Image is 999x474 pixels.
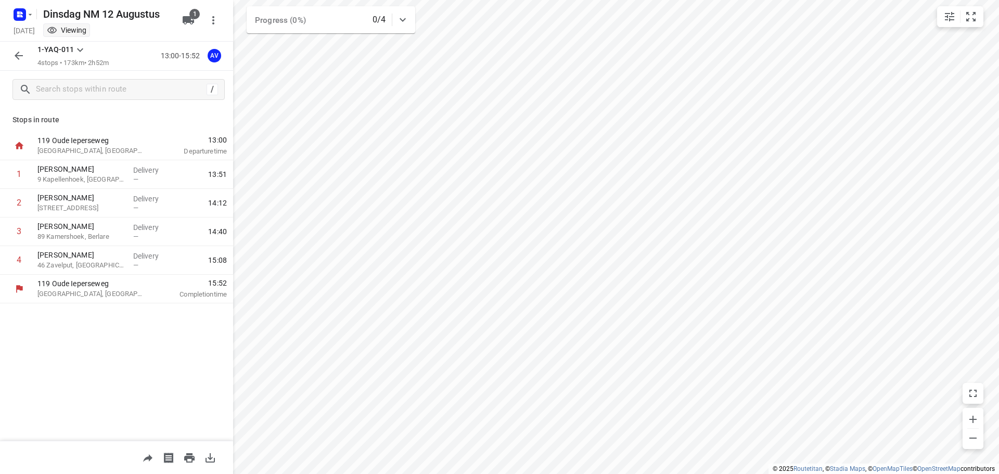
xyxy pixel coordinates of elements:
p: Departure time [158,146,227,157]
span: Share route [137,452,158,462]
p: 4 stops • 173km • 2h52m [37,58,109,68]
span: 14:12 [208,198,227,208]
p: Stops in route [12,114,221,125]
p: Delivery [133,194,172,204]
div: 1 [17,169,21,179]
p: [GEOGRAPHIC_DATA], [GEOGRAPHIC_DATA] [37,289,146,299]
span: Print shipping labels [158,452,179,462]
p: 9 Kapellenhoek, [GEOGRAPHIC_DATA] [37,174,125,185]
p: Delivery [133,251,172,261]
a: Stadia Maps [830,465,865,472]
p: [STREET_ADDRESS] [37,203,125,213]
span: 13:51 [208,169,227,180]
p: 13:00-15:52 [161,50,204,61]
p: 119 Oude Ieperseweg [37,278,146,289]
p: 0/4 [373,14,386,26]
a: OpenStreetMap [917,465,960,472]
p: Completion time [158,289,227,300]
div: You are currently in view mode. To make any changes, go to edit project. [47,25,86,35]
span: Print route [179,452,200,462]
p: [PERSON_NAME] [37,250,125,260]
div: 4 [17,255,21,265]
span: Progress (0%) [255,16,306,25]
span: 15:52 [158,278,227,288]
span: — [133,233,138,240]
p: 46 Zavelput, [GEOGRAPHIC_DATA] [37,260,125,271]
a: Routetitan [793,465,823,472]
p: 1-YAQ-011 [37,44,74,55]
button: Map settings [939,6,960,27]
span: Assigned to Axel Verzele [204,50,225,60]
input: Search stops within route [36,82,207,98]
p: [GEOGRAPHIC_DATA], [GEOGRAPHIC_DATA] [37,146,146,156]
p: [PERSON_NAME] [37,164,125,174]
span: — [133,204,138,212]
li: © 2025 , © , © © contributors [773,465,995,472]
div: 3 [17,226,21,236]
p: Delivery [133,165,172,175]
span: 1 [189,9,200,19]
div: / [207,84,218,95]
p: [PERSON_NAME] [37,193,125,203]
p: 89 Kamershoek, Berlare [37,232,125,242]
span: — [133,175,138,183]
a: OpenMapTiles [873,465,913,472]
div: small contained button group [937,6,983,27]
span: 14:40 [208,226,227,237]
button: Fit zoom [960,6,981,27]
p: Delivery [133,222,172,233]
button: 1 [178,10,199,31]
span: — [133,261,138,269]
div: 2 [17,198,21,208]
span: 13:00 [158,135,227,145]
p: 119 Oude Ieperseweg [37,135,146,146]
span: Download route [200,452,221,462]
p: [PERSON_NAME] [37,221,125,232]
span: 15:08 [208,255,227,265]
div: Progress (0%)0/4 [247,6,415,33]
